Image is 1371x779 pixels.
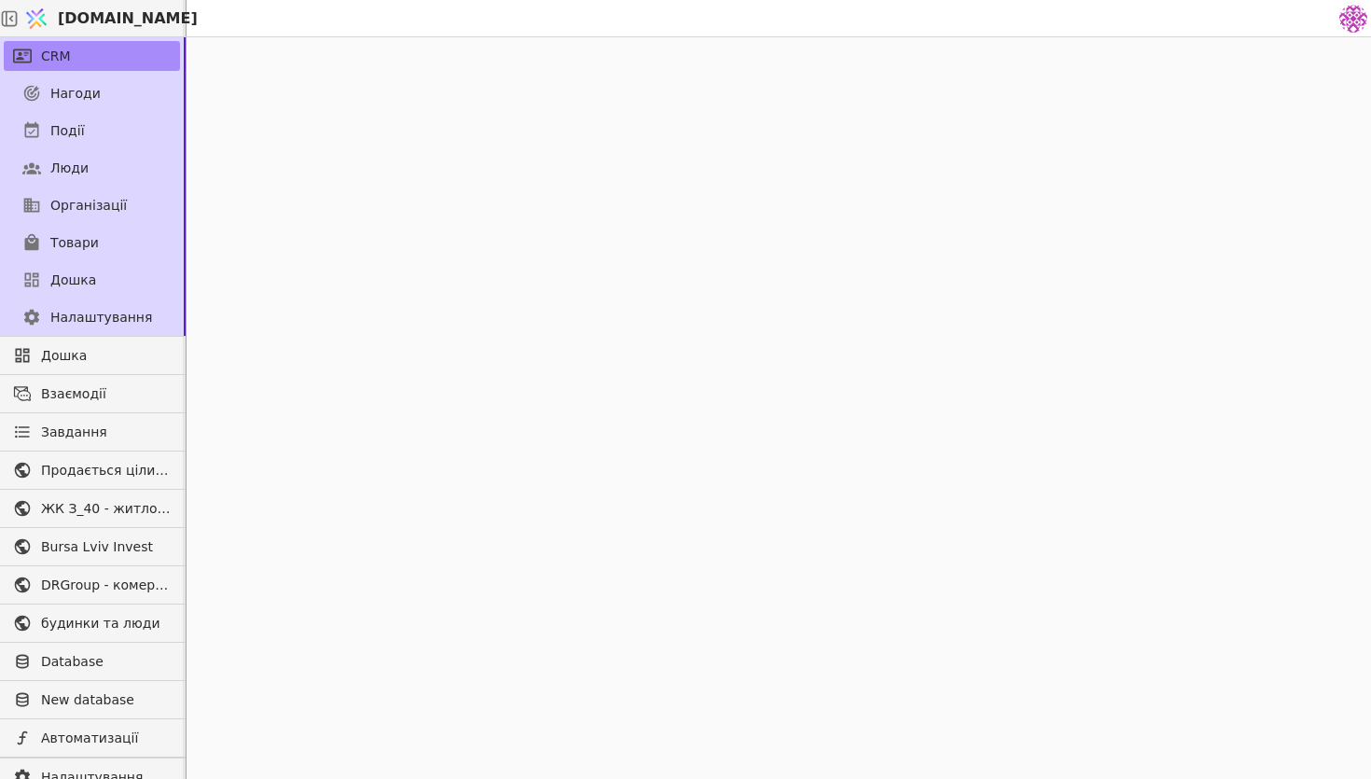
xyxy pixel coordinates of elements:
[41,652,171,672] span: Database
[50,308,152,327] span: Налаштування
[4,341,180,370] a: Дошка
[22,1,50,36] img: Logo
[4,494,180,523] a: ЖК З_40 - житлова та комерційна нерухомість класу Преміум
[4,78,180,108] a: Нагоди
[4,41,180,71] a: CRM
[4,153,180,183] a: Люди
[50,196,127,216] span: Організації
[4,608,180,638] a: будинки та люди
[50,233,99,253] span: Товари
[4,190,180,220] a: Організації
[19,1,187,36] a: [DOMAIN_NAME]
[50,271,96,290] span: Дошка
[41,461,171,480] span: Продається цілий будинок [PERSON_NAME] нерухомість
[41,346,171,366] span: Дошка
[41,537,171,557] span: Bursa Lviv Invest
[4,228,180,257] a: Товари
[4,116,180,146] a: Події
[41,423,107,442] span: Завдання
[41,614,171,633] span: будинки та люди
[4,455,180,485] a: Продається цілий будинок [PERSON_NAME] нерухомість
[4,723,180,753] a: Автоматизації
[50,84,101,104] span: Нагоди
[4,379,180,409] a: Взаємодії
[58,7,198,30] span: [DOMAIN_NAME]
[4,685,180,715] a: New database
[41,576,171,595] span: DRGroup - комерційна нерухоомість
[41,47,71,66] span: CRM
[4,647,180,676] a: Database
[41,384,171,404] span: Взаємодії
[50,121,85,141] span: Події
[50,159,89,178] span: Люди
[41,690,171,710] span: New database
[41,729,171,748] span: Автоматизації
[4,570,180,600] a: DRGroup - комерційна нерухоомість
[4,532,180,562] a: Bursa Lviv Invest
[4,265,180,295] a: Дошка
[4,302,180,332] a: Налаштування
[1339,5,1367,33] img: 137b5da8a4f5046b86490006a8dec47a
[41,499,171,519] span: ЖК З_40 - житлова та комерційна нерухомість класу Преміум
[4,417,180,447] a: Завдання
